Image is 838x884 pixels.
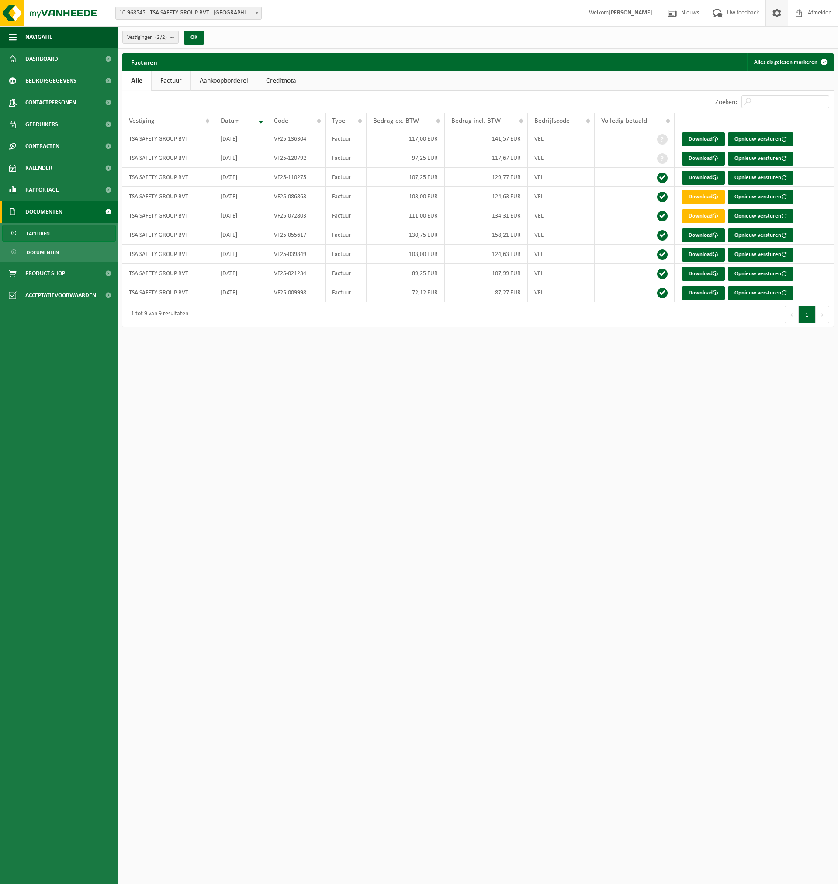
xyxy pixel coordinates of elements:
td: TSA SAFETY GROUP BVT [122,148,214,168]
td: 107,99 EUR [445,264,528,283]
td: VEL [528,129,595,148]
button: OK [184,31,204,45]
td: 134,31 EUR [445,206,528,225]
td: VF25-136304 [267,129,326,148]
td: VEL [528,225,595,245]
button: Opnieuw versturen [728,267,793,281]
button: Opnieuw versturen [728,190,793,204]
button: 1 [799,306,816,323]
td: TSA SAFETY GROUP BVT [122,187,214,206]
td: TSA SAFETY GROUP BVT [122,283,214,302]
a: Download [682,228,725,242]
td: 107,25 EUR [367,168,445,187]
span: Bedrag ex. BTW [373,117,419,124]
td: 129,77 EUR [445,168,528,187]
div: 1 tot 9 van 9 resultaten [127,307,188,322]
td: [DATE] [214,206,267,225]
a: Download [682,152,725,166]
td: VEL [528,148,595,168]
td: 158,21 EUR [445,225,528,245]
td: Factuur [326,187,366,206]
td: VF25-072803 [267,206,326,225]
a: Download [682,132,725,146]
label: Zoeken: [715,99,737,106]
td: VEL [528,283,595,302]
span: Bedrijfscode [534,117,570,124]
button: Opnieuw versturen [728,209,793,223]
a: Download [682,209,725,223]
span: Dashboard [25,48,58,70]
a: Download [682,190,725,204]
td: 89,25 EUR [367,264,445,283]
a: Download [682,267,725,281]
span: Facturen [27,225,50,242]
a: Aankoopborderel [191,71,257,91]
button: Opnieuw versturen [728,228,793,242]
a: Creditnota [257,71,305,91]
span: Product Shop [25,262,65,284]
td: VEL [528,206,595,225]
td: VEL [528,168,595,187]
h2: Facturen [122,53,166,70]
td: VF25-039849 [267,245,326,264]
td: TSA SAFETY GROUP BVT [122,264,214,283]
td: 117,00 EUR [367,129,445,148]
td: 111,00 EUR [367,206,445,225]
a: Download [682,286,725,300]
span: 10-968545 - TSA SAFETY GROUP BVT - ANTWERPEN [115,7,262,20]
td: Factuur [326,148,366,168]
td: TSA SAFETY GROUP BVT [122,225,214,245]
a: Download [682,171,725,185]
span: Type [332,117,345,124]
span: Vestigingen [127,31,167,44]
strong: [PERSON_NAME] [609,10,652,16]
span: Datum [221,117,240,124]
button: Opnieuw versturen [728,248,793,262]
span: Navigatie [25,26,52,48]
td: [DATE] [214,187,267,206]
td: [DATE] [214,129,267,148]
td: 117,67 EUR [445,148,528,168]
span: Documenten [25,201,62,223]
td: 87,27 EUR [445,283,528,302]
button: Next [816,306,829,323]
a: Factuur [152,71,190,91]
td: Factuur [326,283,366,302]
a: Alle [122,71,151,91]
td: [DATE] [214,148,267,168]
span: Vestiging [129,117,155,124]
td: Factuur [326,245,366,264]
span: Contactpersonen [25,92,76,114]
td: Factuur [326,225,366,245]
a: Documenten [2,244,116,260]
td: VEL [528,264,595,283]
span: Code [274,117,288,124]
td: 72,12 EUR [367,283,445,302]
button: Alles als gelezen markeren [747,53,833,71]
span: 10-968545 - TSA SAFETY GROUP BVT - ANTWERPEN [116,7,261,19]
a: Download [682,248,725,262]
span: Kalender [25,157,52,179]
td: VF25-110275 [267,168,326,187]
td: Factuur [326,129,366,148]
td: Factuur [326,206,366,225]
button: Opnieuw versturen [728,152,793,166]
td: [DATE] [214,225,267,245]
span: Volledig betaald [601,117,647,124]
td: TSA SAFETY GROUP BVT [122,129,214,148]
button: Vestigingen(2/2) [122,31,179,44]
span: Rapportage [25,179,59,201]
span: Contracten [25,135,59,157]
td: [DATE] [214,264,267,283]
span: Bedrag incl. BTW [451,117,501,124]
td: VF25-086863 [267,187,326,206]
count: (2/2) [155,35,167,40]
td: VEL [528,245,595,264]
td: VF25-009998 [267,283,326,302]
span: Acceptatievoorwaarden [25,284,96,306]
td: 124,63 EUR [445,187,528,206]
td: VEL [528,187,595,206]
a: Facturen [2,225,116,242]
button: Opnieuw versturen [728,171,793,185]
td: VF25-120792 [267,148,326,168]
